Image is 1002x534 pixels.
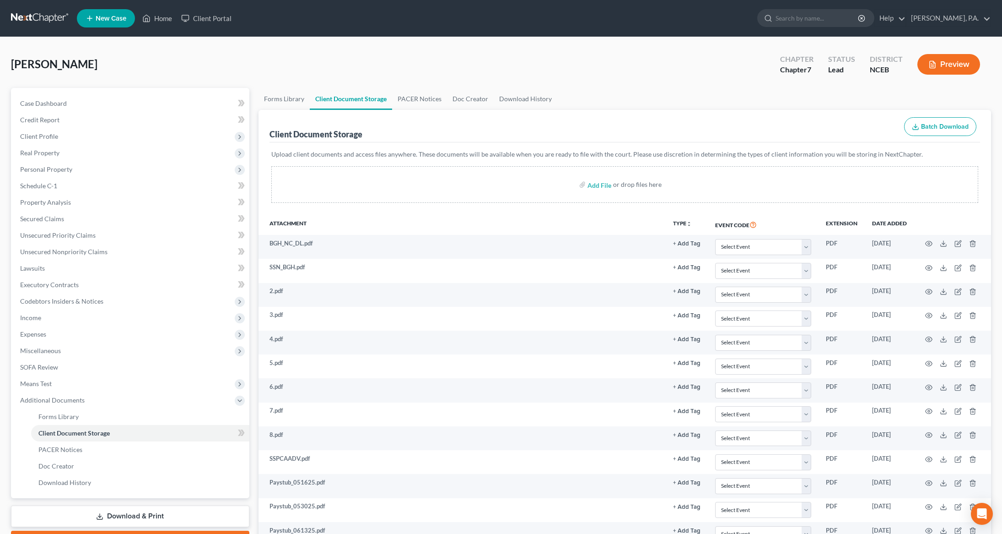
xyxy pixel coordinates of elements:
[31,409,249,425] a: Forms Library
[865,426,914,450] td: [DATE]
[20,264,45,272] span: Lawsuits
[673,287,700,295] a: + Add Tag
[38,446,82,453] span: PACER Notices
[776,10,859,27] input: Search by name...
[819,307,865,331] td: PDF
[673,478,700,487] a: + Add Tag
[819,283,865,307] td: PDF
[259,474,666,498] td: Paystub_051625.pdf
[20,314,41,321] span: Income
[673,337,700,343] button: + Add Tag
[819,498,865,522] td: PDF
[20,363,58,371] span: SOFA Review
[20,116,59,124] span: Credit Report
[819,354,865,378] td: PDF
[673,360,700,366] button: + Add Tag
[613,180,662,189] div: or drop files here
[13,211,249,227] a: Secured Claims
[807,65,811,74] span: 7
[819,259,865,283] td: PDF
[259,426,666,450] td: 8.pdf
[673,406,700,415] a: + Add Tag
[177,10,236,27] a: Client Portal
[673,502,700,511] a: + Add Tag
[259,307,666,331] td: 3.pdf
[819,450,865,474] td: PDF
[673,454,700,463] a: + Add Tag
[865,307,914,331] td: [DATE]
[13,112,249,128] a: Credit Report
[20,231,96,239] span: Unsecured Priority Claims
[865,214,914,235] th: Date added
[673,359,700,367] a: + Add Tag
[494,88,557,110] a: Download History
[673,289,700,294] button: + Add Tag
[138,10,177,27] a: Home
[865,450,914,474] td: [DATE]
[673,432,700,438] button: + Add Tag
[673,528,700,534] button: + Add Tag
[259,450,666,474] td: SSPCAADV.pdf
[20,380,52,387] span: Means Test
[673,221,692,227] button: TYPEunfold_more
[20,248,108,256] span: Unsecured Nonpriority Claims
[259,378,666,402] td: 6.pdf
[819,331,865,354] td: PDF
[673,335,700,343] a: + Add Tag
[38,479,91,486] span: Download History
[20,99,67,107] span: Case Dashboard
[708,214,819,235] th: Event Code
[673,456,700,462] button: + Add Tag
[780,54,813,65] div: Chapter
[11,506,249,527] a: Download & Print
[828,54,855,65] div: Status
[20,297,103,305] span: Codebtors Insiders & Notices
[392,88,447,110] a: PACER Notices
[780,65,813,75] div: Chapter
[20,149,59,157] span: Real Property
[673,409,700,414] button: + Add Tag
[673,313,700,319] button: + Add Tag
[259,498,666,522] td: Paystub_053025.pdf
[673,382,700,391] a: + Add Tag
[31,425,249,441] a: Client Document Storage
[865,378,914,402] td: [DATE]
[673,265,700,271] button: + Add Tag
[13,194,249,211] a: Property Analysis
[819,403,865,426] td: PDF
[38,429,110,437] span: Client Document Storage
[819,426,865,450] td: PDF
[20,330,46,338] span: Expenses
[31,474,249,491] a: Download History
[819,214,865,235] th: Extension
[921,123,969,131] span: Batch Download
[20,132,58,140] span: Client Profile
[673,239,700,248] a: + Add Tag
[447,88,494,110] a: Doc Creator
[20,165,72,173] span: Personal Property
[865,331,914,354] td: [DATE]
[870,54,903,65] div: District
[870,65,903,75] div: NCEB
[865,259,914,283] td: [DATE]
[13,178,249,194] a: Schedule C-1
[865,498,914,522] td: [DATE]
[259,88,310,110] a: Forms Library
[673,241,700,247] button: + Add Tag
[31,441,249,458] a: PACER Notices
[269,129,362,140] div: Client Document Storage
[686,221,692,227] i: unfold_more
[13,260,249,277] a: Lawsuits
[31,458,249,474] a: Doc Creator
[865,403,914,426] td: [DATE]
[865,235,914,259] td: [DATE]
[673,263,700,272] a: + Add Tag
[673,504,700,510] button: + Add Tag
[917,54,980,75] button: Preview
[906,10,991,27] a: [PERSON_NAME], P.A.
[875,10,905,27] a: Help
[13,95,249,112] a: Case Dashboard
[819,474,865,498] td: PDF
[828,65,855,75] div: Lead
[20,347,61,354] span: Miscellaneous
